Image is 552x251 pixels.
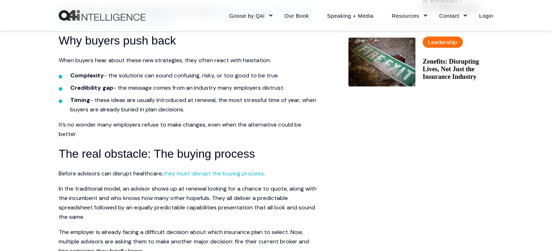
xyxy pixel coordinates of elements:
p: When buyers hear about these new strategies, they often react with hesitation. [59,56,319,65]
p: In the traditional model, an advisor shows up at renewal looking for a chance to quote, along wit... [59,184,319,222]
label: Leadership [423,37,463,48]
p: Before advisors can disrupt healthcare, . [59,169,319,178]
li: - the solutions can sound confusing, risky, or too good to be true. [70,71,319,80]
h3: The real obstacle: The buying process [59,145,319,163]
a: Zenefits: Disrupting Lives, Not Just the Insurance Industry [423,58,493,81]
p: It’s no wonder many employers refuse to make changes, even when the alternative could be better. [59,120,319,139]
strong: Credibility gap [70,84,113,92]
strong: Timing [70,96,90,104]
li: - the message comes from an industry many employers distrust. [70,83,319,93]
a: Back to Home [59,10,146,21]
a: they must disrupt the buying process [163,170,264,177]
img: Q4intelligence, LLC logo [59,10,146,21]
h3: Why buyers push back [59,31,319,50]
strong: Complexity [70,72,104,79]
li: - these ideas are usually introduced at renewal, the most stressful time of year, when buyers are... [70,95,319,114]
